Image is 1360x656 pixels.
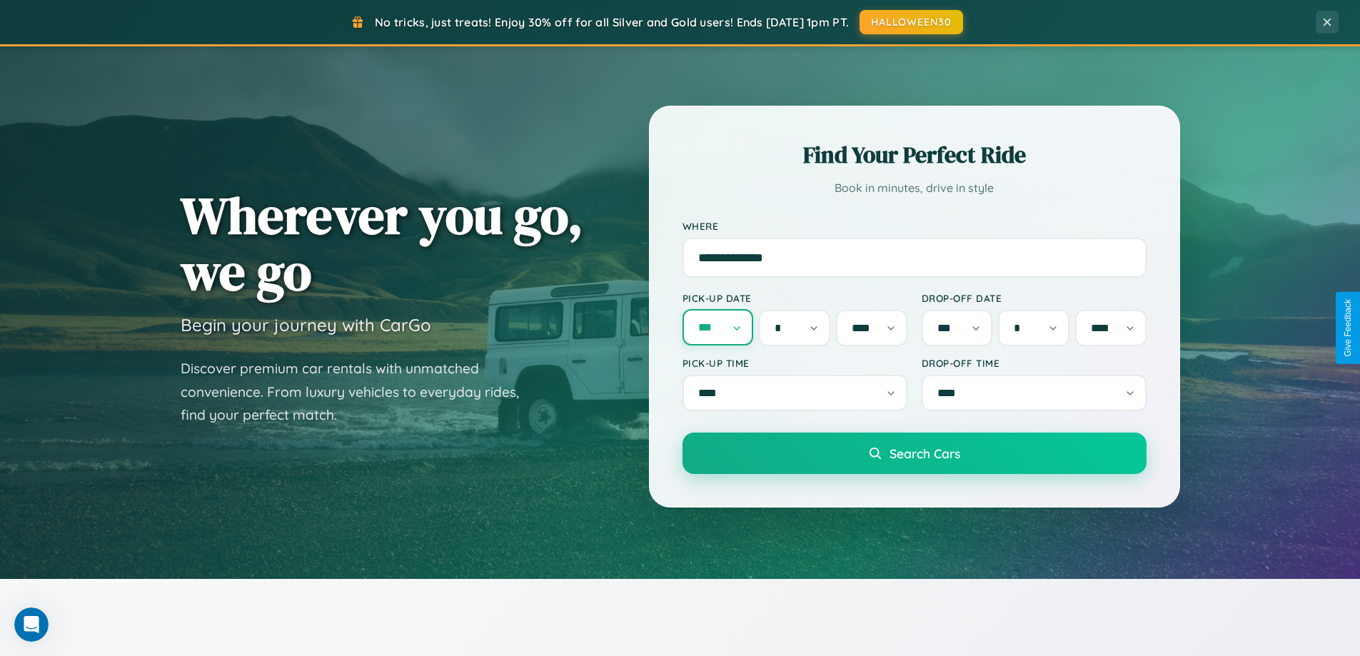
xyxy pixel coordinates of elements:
label: Drop-off Time [922,357,1147,369]
button: Search Cars [682,433,1147,474]
h1: Wherever you go, we go [181,187,583,300]
p: Discover premium car rentals with unmatched convenience. From luxury vehicles to everyday rides, ... [181,357,538,427]
div: Give Feedback [1343,299,1353,357]
label: Where [682,220,1147,232]
h3: Begin your journey with CarGo [181,314,431,335]
label: Pick-up Time [682,357,907,369]
label: Pick-up Date [682,292,907,304]
h2: Find Your Perfect Ride [682,139,1147,171]
label: Drop-off Date [922,292,1147,304]
span: Search Cars [890,445,960,461]
span: No tricks, just treats! Enjoy 30% off for all Silver and Gold users! Ends [DATE] 1pm PT. [375,15,849,29]
button: HALLOWEEN30 [860,10,963,34]
iframe: Intercom live chat [14,607,49,642]
p: Book in minutes, drive in style [682,178,1147,198]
